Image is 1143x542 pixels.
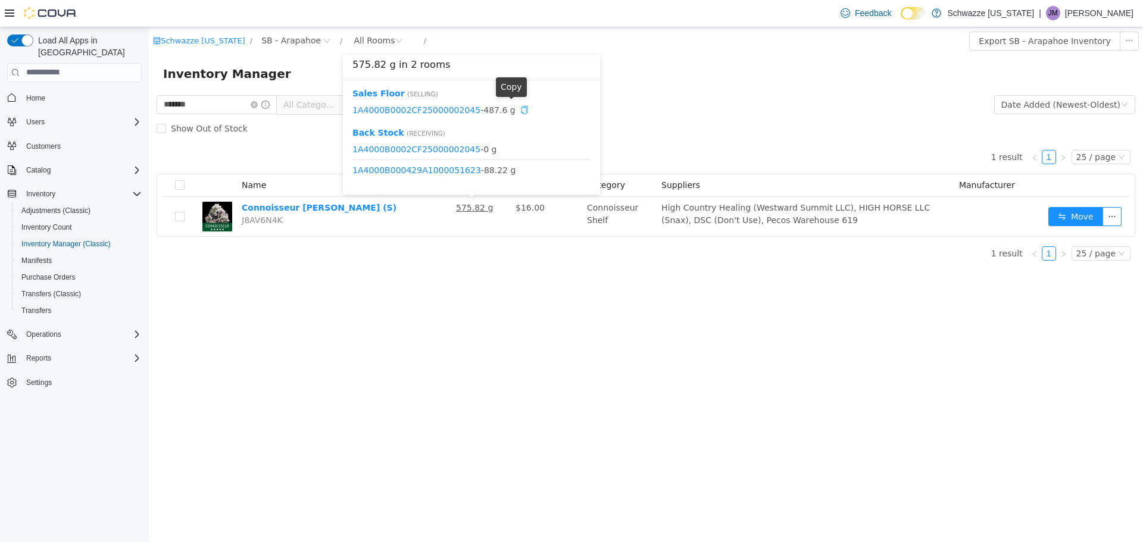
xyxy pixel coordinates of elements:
[21,91,50,105] a: Home
[93,153,117,162] span: Name
[900,180,954,199] button: icon: swapMove
[347,50,378,70] div: Copy
[21,206,90,215] span: Adjustments (Classic)
[954,180,973,199] button: icon: ellipsis
[4,10,12,17] i: icon: shop
[513,176,781,198] span: High Country Healing (Westward Summit LLC), HIGH HORSE LLC (Snax), DSC (Don't Use), Pecos Warehou...
[17,237,142,251] span: Inventory Manager (Classic)
[26,353,51,363] span: Reports
[947,6,1034,20] p: Schwazze [US_STATE]
[21,223,72,232] span: Inventory Count
[21,327,142,342] span: Operations
[17,303,56,318] a: Transfers
[7,84,142,422] nav: Complex example
[842,219,874,233] li: 1 result
[820,4,971,23] button: Export SB - Arapahoe Inventory
[907,219,922,233] li: Next Page
[204,116,442,129] span: - 0 g
[204,77,442,89] span: - 487.6 g
[882,127,889,134] i: icon: left
[2,162,146,178] button: Catalog
[204,137,442,149] span: - 88.22 g
[258,63,289,70] span: ( Selling )
[879,123,893,137] li: Previous Page
[135,71,189,83] span: All Categories
[21,187,142,201] span: Inventory
[882,223,889,230] i: icon: left
[205,4,246,22] div: All Rooms
[2,350,146,366] button: Reports
[12,236,146,252] button: Inventory Manager (Classic)
[93,188,134,198] span: J8AV6N4K
[204,61,256,71] a: Sales Floor
[191,9,193,18] span: /
[2,114,146,130] button: Users
[17,270,80,284] a: Purchase Orders
[17,303,142,318] span: Transfers
[927,220,967,233] div: 25 / page
[513,153,551,162] span: Suppliers
[971,4,990,23] button: icon: ellipsis
[113,7,172,20] span: SB - Arapahoe
[21,351,56,365] button: Reports
[21,90,142,105] span: Home
[371,77,380,89] div: Copy
[26,378,52,387] span: Settings
[21,375,142,390] span: Settings
[26,330,61,339] span: Operations
[438,153,476,162] span: Category
[17,237,115,251] a: Inventory Manager (Classic)
[17,287,86,301] a: Transfers (Classic)
[24,7,77,19] img: Cova
[21,139,65,153] a: Customers
[258,102,296,109] span: ( Receiving )
[1039,6,1041,20] p: |
[21,239,111,249] span: Inventory Manager (Classic)
[2,326,146,343] button: Operations
[21,163,142,177] span: Catalog
[102,74,109,81] i: icon: close-circle
[17,253,57,268] a: Manifests
[17,270,142,284] span: Purchase Orders
[17,203,142,218] span: Adjustments (Classic)
[26,142,61,151] span: Customers
[21,272,76,282] span: Purchase Orders
[911,223,918,230] i: icon: right
[894,123,907,136] a: 1
[433,170,508,209] td: Connoisseur Shelf
[274,9,277,18] span: /
[855,7,891,19] span: Feedback
[26,117,45,127] span: Users
[12,219,146,236] button: Inventory Count
[17,253,142,268] span: Manifests
[21,351,142,365] span: Reports
[17,220,142,234] span: Inventory Count
[54,174,83,204] img: Connoisseur Shelf Petrol Jenkees (S) hero shot
[893,219,907,233] li: 1
[204,30,442,45] h3: 575.82 g in 2 rooms
[969,126,976,134] i: icon: down
[26,165,51,175] span: Catalog
[21,187,60,201] button: Inventory
[14,37,149,56] span: Inventory Manager
[33,35,142,58] span: Load All Apps in [GEOGRAPHIC_DATA]
[2,137,146,155] button: Customers
[893,123,907,137] li: 1
[894,220,907,233] a: 1
[101,9,104,18] span: /
[969,223,976,231] i: icon: down
[879,219,893,233] li: Previous Page
[371,79,380,87] i: icon: copy
[12,202,146,219] button: Adjustments (Classic)
[4,9,96,18] a: icon: shopSchwazze [US_STATE]
[12,252,146,269] button: Manifests
[836,1,896,25] a: Feedback
[12,286,146,302] button: Transfers (Classic)
[113,73,121,82] i: icon: info-circle
[907,123,922,137] li: Next Page
[204,117,332,127] a: 1A4000B0002CF25000002045
[21,256,52,265] span: Manifests
[21,289,81,299] span: Transfers (Classic)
